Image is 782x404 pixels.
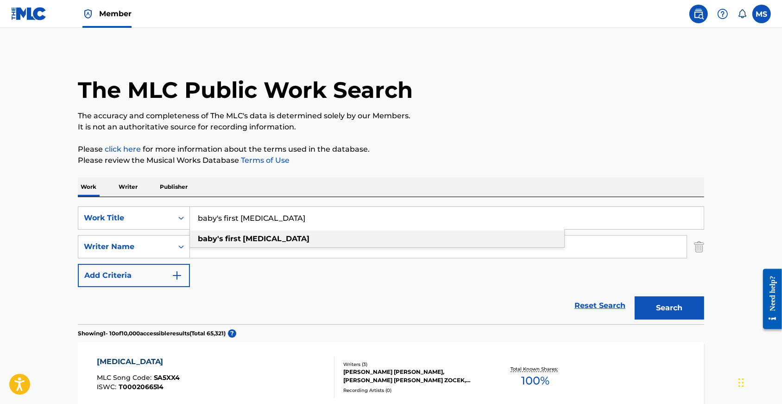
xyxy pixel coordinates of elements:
[511,366,560,372] p: Total Known Shares:
[228,329,236,338] span: ?
[99,8,132,19] span: Member
[157,177,190,197] p: Publisher
[82,8,94,19] img: Top Rightsholder
[78,122,704,133] p: It is not an authoritative source for recording information.
[11,7,47,20] img: MLC Logo
[78,206,704,324] form: Search Form
[78,155,704,166] p: Please review the Musical Works Database
[78,144,704,155] p: Please for more information about the terms used in the database.
[84,212,167,224] div: Work Title
[570,295,630,316] a: Reset Search
[343,387,483,394] div: Recording Artists ( 0 )
[78,329,226,338] p: Showing 1 - 10 of 10,000 accessible results (Total 65,321 )
[736,359,782,404] iframe: Chat Widget
[84,241,167,252] div: Writer Name
[78,264,190,287] button: Add Criteria
[343,361,483,368] div: Writers ( 3 )
[694,235,704,258] img: Delete Criterion
[752,5,771,23] div: User Menu
[78,110,704,122] p: The accuracy and completeness of The MLC's data is determined solely by our Members.
[78,177,99,197] p: Work
[239,156,290,165] a: Terms of Use
[689,5,708,23] a: Public Search
[78,76,413,104] h1: The MLC Public Work Search
[343,368,483,385] div: [PERSON_NAME] [PERSON_NAME], [PERSON_NAME] [PERSON_NAME] ZOCEK, [PERSON_NAME]
[521,372,549,389] span: 100 %
[171,270,183,281] img: 9d2ae6d4665cec9f34b9.svg
[738,9,747,19] div: Notifications
[97,383,119,391] span: ISWC :
[738,369,744,397] div: Drag
[693,8,704,19] img: search
[154,373,180,382] span: SA5XX4
[105,145,141,154] a: click here
[757,259,782,339] iframe: Resource Center
[225,234,241,243] strong: first
[97,356,180,367] div: [MEDICAL_DATA]
[635,296,704,320] button: Search
[243,234,309,243] strong: [MEDICAL_DATA]
[717,8,728,19] img: help
[97,373,154,382] span: MLC Song Code :
[116,177,140,197] p: Writer
[198,234,223,243] strong: baby's
[119,383,164,391] span: T0002066514
[713,5,732,23] div: Help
